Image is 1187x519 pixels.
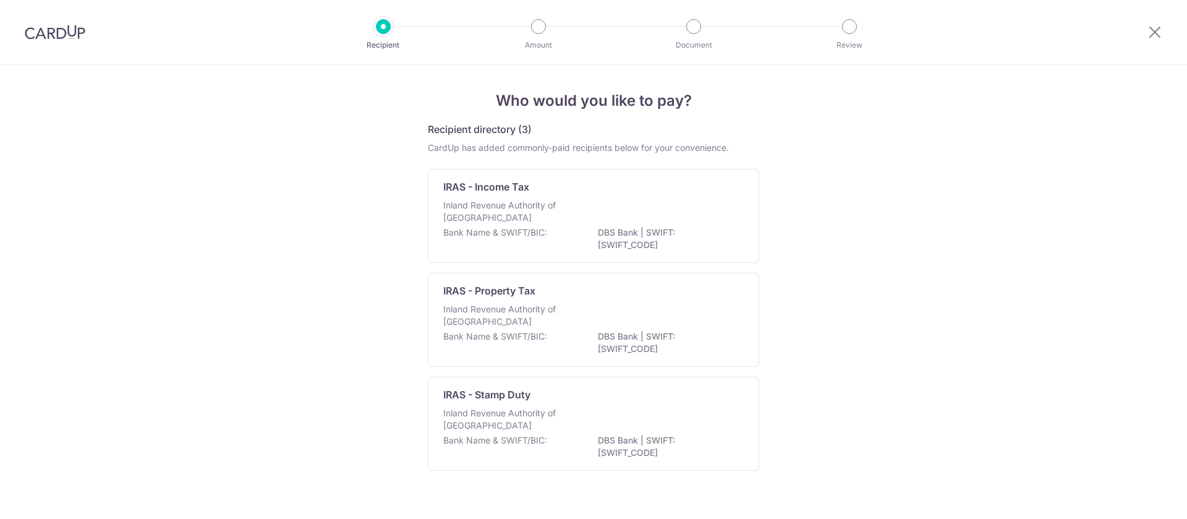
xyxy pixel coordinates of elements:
[443,330,547,343] p: Bank Name & SWIFT/BIC:
[443,407,574,432] p: Inland Revenue Authority of [GEOGRAPHIC_DATA]
[338,39,429,51] p: Recipient
[443,434,547,447] p: Bank Name & SWIFT/BIC:
[428,122,532,137] h5: Recipient directory (3)
[443,283,535,298] p: IRAS - Property Tax
[443,179,529,194] p: IRAS - Income Tax
[598,226,736,251] p: DBS Bank | SWIFT: [SWIFT_CODE]
[493,39,584,51] p: Amount
[428,142,759,154] div: CardUp has added commonly-paid recipients below for your convenience.
[648,39,739,51] p: Document
[25,25,85,40] img: CardUp
[443,226,547,239] p: Bank Name & SWIFT/BIC:
[443,303,574,328] p: Inland Revenue Authority of [GEOGRAPHIC_DATA]
[428,90,759,112] h4: Who would you like to pay?
[804,39,895,51] p: Review
[598,330,736,355] p: DBS Bank | SWIFT: [SWIFT_CODE]
[443,387,530,402] p: IRAS - Stamp Duty
[443,199,574,224] p: Inland Revenue Authority of [GEOGRAPHIC_DATA]
[598,434,736,459] p: DBS Bank | SWIFT: [SWIFT_CODE]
